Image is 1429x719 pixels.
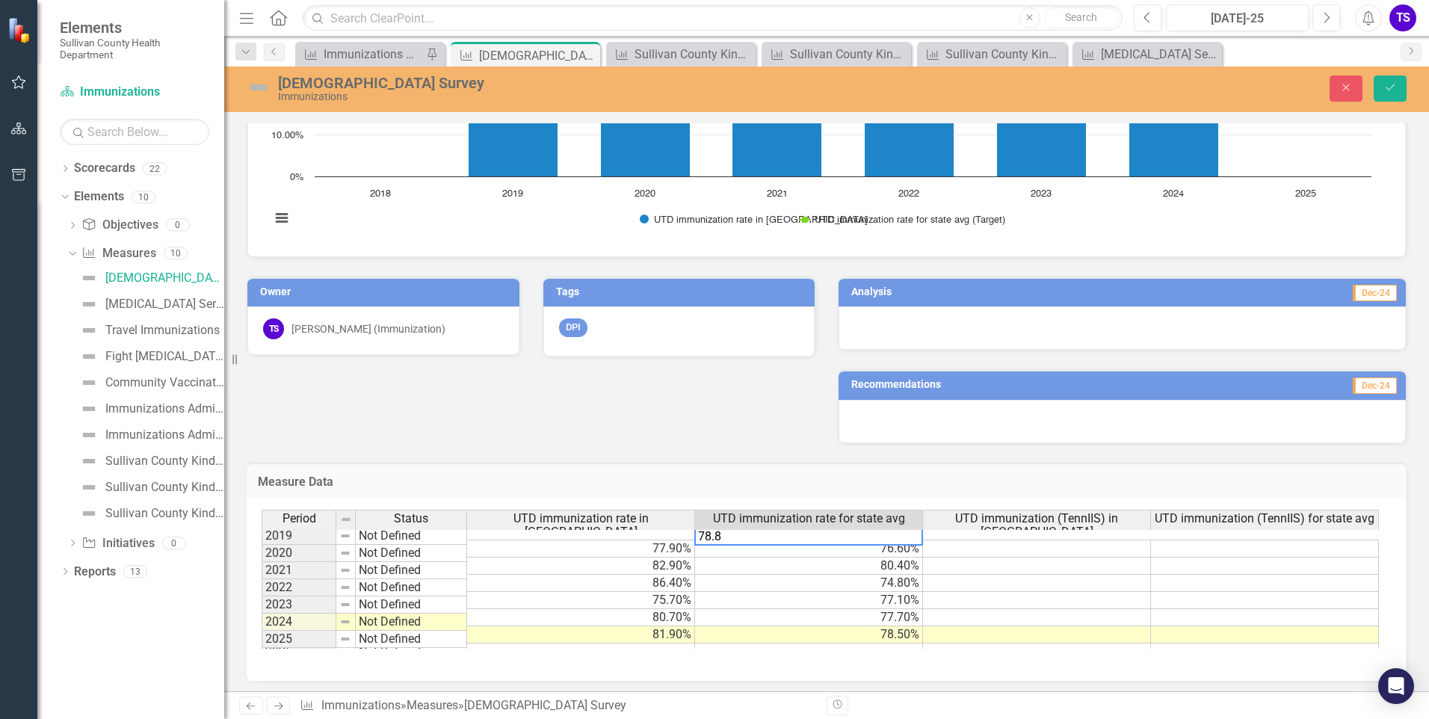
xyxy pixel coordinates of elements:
[340,513,352,525] img: 8DAGhfEEPCf229AAAAAElFTkSuQmCC
[105,481,224,494] div: Sullivan County Kindergarten Immunization Exemption Levels
[81,535,154,552] a: Initiatives
[356,562,467,579] td: Not Defined
[1163,189,1184,199] text: 2024
[60,84,209,101] a: Immunizations
[262,545,336,562] td: 2020
[76,449,224,473] a: Sullivan County Kindergarten Immunization Compliance per Vaccine
[303,5,1123,31] input: Search ClearPoint...
[105,350,224,363] div: Fight [MEDICAL_DATA] Vaccination Rates Per Year
[1076,45,1218,64] a: [MEDICAL_DATA] Series Completion Rate
[851,379,1214,390] h3: Recommendations
[80,295,98,313] img: Not Defined
[76,292,224,316] a: [MEDICAL_DATA] Series Completion Rate
[76,423,224,447] a: Immunizations Administered by Stock - Kingsport
[258,475,1395,489] h3: Measure Data
[1295,189,1316,199] text: 2025
[76,397,224,421] a: Immunizations Administered by [PERSON_NAME][GEOGRAPHIC_DATA]
[945,45,1063,64] div: Sullivan County Kindergarten Students Immunization Status
[339,564,351,576] img: 8DAGhfEEPCf229AAAAAElFTkSuQmCC
[339,530,351,542] img: 8DAGhfEEPCf229AAAAAElFTkSuQmCC
[105,271,224,285] div: [DEMOGRAPHIC_DATA] Survey
[80,478,98,496] img: Not Defined
[76,266,224,290] a: [DEMOGRAPHIC_DATA] Survey
[1378,668,1414,704] div: Open Intercom Messenger
[76,475,224,499] a: Sullivan County Kindergarten Immunization Exemption Levels
[407,698,458,712] a: Measures
[467,592,695,609] td: 75.70%
[339,547,351,559] img: 8DAGhfEEPCf229AAAAAElFTkSuQmCC
[695,540,923,558] td: 76.60%
[321,698,401,712] a: Immunizations
[610,45,752,64] a: Sullivan County Kindergarten Immunization Compliance per Vaccine
[262,527,336,545] td: 2019
[290,173,303,182] text: 0%
[339,599,351,611] img: 8DAGhfEEPCf229AAAAAElFTkSuQmCC
[1353,377,1397,394] span: Dec-24
[105,324,220,337] div: Travel Immunizations
[164,247,188,260] div: 10
[80,321,98,339] img: Not Defined
[162,537,186,549] div: 0
[81,217,158,234] a: Objectives
[394,512,428,525] span: Status
[339,633,351,645] img: 8DAGhfEEPCf229AAAAAElFTkSuQmCC
[356,596,467,614] td: Not Defined
[60,37,209,61] small: Sullivan County Health Department
[1101,45,1218,64] div: [MEDICAL_DATA] Series Completion Rate
[80,269,98,287] img: Not Defined
[278,91,897,102] div: Immunizations
[166,219,190,232] div: 0
[695,592,923,609] td: 77.10%
[123,565,147,578] div: 13
[926,512,1147,538] span: UTD immunization (TennIIS) in [GEOGRAPHIC_DATA]
[470,512,691,538] span: UTD immunization rate in [GEOGRAPHIC_DATA]
[74,564,116,581] a: Reports
[635,45,752,64] div: Sullivan County Kindergarten Immunization Compliance per Vaccine
[60,119,209,145] input: Search Below...
[556,286,808,297] h3: Tags
[815,215,1005,225] text: UTD immunization rate for state avg (Target)
[80,452,98,470] img: Not Defined
[74,188,124,206] a: Elements
[479,46,596,65] div: [DEMOGRAPHIC_DATA] Survey
[247,75,271,99] img: Not Defined
[105,507,224,520] div: Sullivan County Kindergarten Students Immunization Status
[1031,189,1052,199] text: 2023
[262,614,336,631] td: 2024
[299,45,422,64] a: Immunizations Administered by Stock - Kingsport
[767,189,788,199] text: 2021
[80,374,98,392] img: Not Defined
[105,428,224,442] div: Immunizations Administered by Stock - Kingsport
[695,558,923,575] td: 80.40%
[260,286,512,297] h3: Owner
[467,626,695,644] td: 81.90%
[271,208,292,229] button: View chart menu, Chart
[1166,4,1309,31] button: [DATE]-25
[262,579,336,596] td: 2022
[324,45,422,64] div: Immunizations Administered by Stock - Kingsport
[300,697,815,715] div: » »
[262,631,336,648] td: 2025
[356,631,467,648] td: Not Defined
[356,527,467,545] td: Not Defined
[1353,285,1397,301] span: Dec-24
[1389,4,1416,31] button: TS
[105,297,224,311] div: [MEDICAL_DATA] Series Completion Rate
[1044,7,1119,28] button: Search
[339,616,351,628] img: 8DAGhfEEPCf229AAAAAElFTkSuQmCC
[60,19,209,37] span: Elements
[271,131,303,141] text: 10.00%
[263,318,284,339] div: TS
[283,512,316,525] span: Period
[467,540,695,558] td: 77.90%
[921,45,1063,64] a: Sullivan County Kindergarten Students Immunization Status
[467,558,695,575] td: 82.90%
[635,189,655,199] text: 2020
[1065,11,1097,23] span: Search
[80,426,98,444] img: Not Defined
[790,45,907,64] div: Sullivan County Kindergarten Immunization Exemption Levels
[132,191,155,203] div: 10
[291,321,445,336] div: [PERSON_NAME] (Immunization)
[80,400,98,418] img: Not Defined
